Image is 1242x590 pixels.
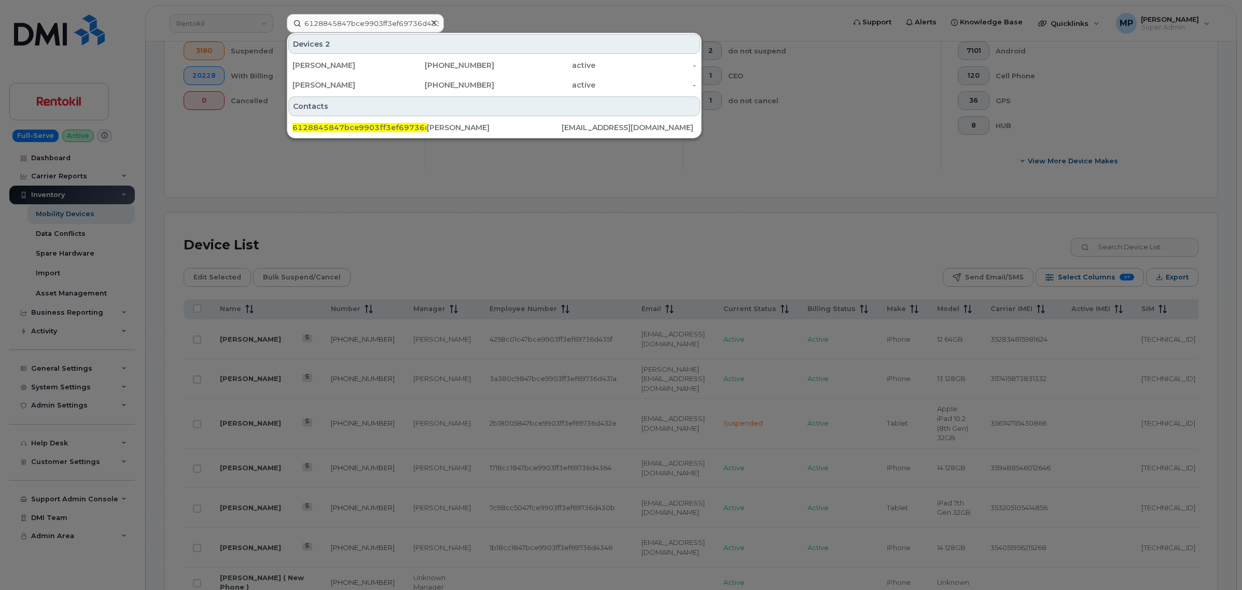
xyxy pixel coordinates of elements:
[288,34,700,54] div: Devices
[288,76,700,94] a: [PERSON_NAME][PHONE_NUMBER]active-
[292,60,394,71] div: [PERSON_NAME]
[288,96,700,116] div: Contacts
[292,80,394,90] div: [PERSON_NAME]
[394,80,495,90] div: [PHONE_NUMBER]
[562,122,696,133] div: [EMAIL_ADDRESS][DOMAIN_NAME]
[288,56,700,75] a: [PERSON_NAME][PHONE_NUMBER]active-
[595,60,696,71] div: -
[394,60,495,71] div: [PHONE_NUMBER]
[292,123,450,132] span: 6128845847bce9903ff3ef69736d433c
[287,14,444,33] input: Find something...
[595,80,696,90] div: -
[494,60,595,71] div: active
[1197,545,1234,582] iframe: Messenger Launcher
[288,118,700,137] a: 6128845847bce9903ff3ef69736d433c[PERSON_NAME][EMAIL_ADDRESS][DOMAIN_NAME]
[325,39,330,49] span: 2
[427,122,561,133] div: [PERSON_NAME]
[494,80,595,90] div: active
